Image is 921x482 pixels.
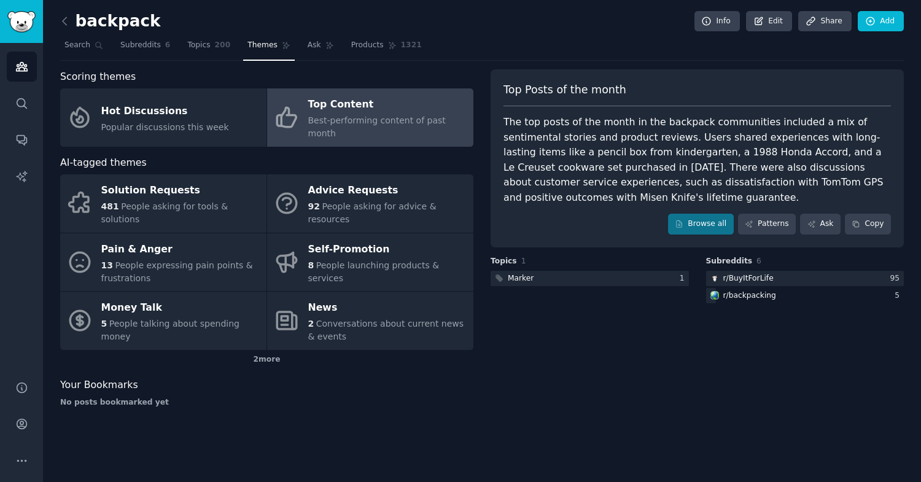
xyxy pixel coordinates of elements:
[746,11,792,32] a: Edit
[706,271,904,286] a: BuyItForLifer/BuyItForLife95
[798,11,851,32] a: Share
[101,260,253,283] span: People expressing pain points & frustrations
[710,291,719,300] img: backpacking
[101,122,229,132] span: Popular discussions this week
[521,257,526,265] span: 1
[101,181,260,201] div: Solution Requests
[308,260,440,283] span: People launching products & services
[165,40,171,51] span: 6
[247,40,278,51] span: Themes
[503,82,626,98] span: Top Posts of the month
[60,69,136,85] span: Scoring themes
[680,273,689,284] div: 1
[508,273,534,284] div: Marker
[267,292,473,350] a: News2Conversations about current news & events
[308,181,467,201] div: Advice Requests
[120,40,161,51] span: Subreddits
[60,36,107,61] a: Search
[101,319,107,328] span: 5
[101,201,228,224] span: People asking for tools & solutions
[243,36,295,61] a: Themes
[308,40,321,51] span: Ask
[491,256,517,267] span: Topics
[706,256,753,267] span: Subreddits
[101,298,260,318] div: Money Talk
[101,319,239,341] span: People talking about spending money
[694,11,740,32] a: Info
[308,239,467,259] div: Self-Promotion
[738,214,796,235] a: Patterns
[723,273,774,284] div: r/ BuyItForLife
[183,36,235,61] a: Topics200
[267,88,473,147] a: Top ContentBest-performing content of past month
[215,40,231,51] span: 200
[187,40,210,51] span: Topics
[101,239,260,259] div: Pain & Anger
[308,319,314,328] span: 2
[756,257,761,265] span: 6
[347,36,426,61] a: Products1321
[706,288,904,303] a: backpackingr/backpacking5
[64,40,90,51] span: Search
[308,298,467,318] div: News
[60,88,266,147] a: Hot DiscussionsPopular discussions this week
[267,233,473,292] a: Self-Promotion8People launching products & services
[60,174,266,233] a: Solution Requests481People asking for tools & solutions
[351,40,384,51] span: Products
[858,11,904,32] a: Add
[308,95,467,115] div: Top Content
[60,397,473,408] div: No posts bookmarked yet
[308,319,464,341] span: Conversations about current news & events
[303,36,338,61] a: Ask
[101,260,113,270] span: 13
[60,350,473,370] div: 2 more
[116,36,174,61] a: Subreddits6
[60,378,138,393] span: Your Bookmarks
[60,12,161,31] h2: backpack
[491,271,689,286] a: Marker1
[845,214,891,235] button: Copy
[895,290,904,301] div: 5
[308,115,446,138] span: Best-performing content of past month
[60,155,147,171] span: AI-tagged themes
[267,174,473,233] a: Advice Requests92People asking for advice & resources
[101,101,229,121] div: Hot Discussions
[60,233,266,292] a: Pain & Anger13People expressing pain points & frustrations
[308,201,320,211] span: 92
[668,214,734,235] a: Browse all
[308,201,437,224] span: People asking for advice & resources
[723,290,776,301] div: r/ backpacking
[401,40,422,51] span: 1321
[503,115,891,205] div: The top posts of the month in the backpack communities included a mix of sentimental stories and ...
[7,11,36,33] img: GummySearch logo
[308,260,314,270] span: 8
[60,292,266,350] a: Money Talk5People talking about spending money
[101,201,119,211] span: 481
[890,273,904,284] div: 95
[800,214,841,235] a: Ask
[710,274,719,282] img: BuyItForLife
